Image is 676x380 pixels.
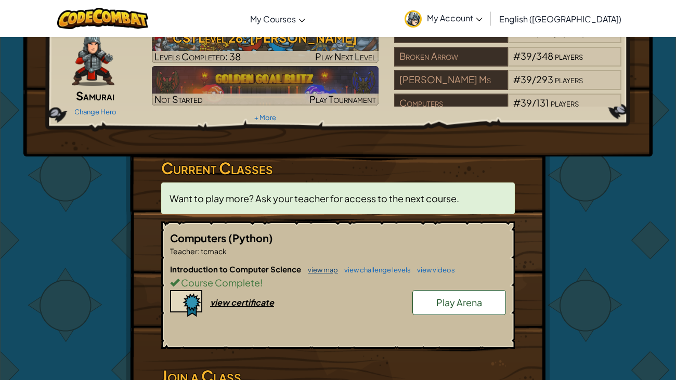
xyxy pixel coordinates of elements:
span: players [555,73,583,85]
a: Broken Arrow#39/348players [394,57,621,69]
span: Levels Completed: 38 [154,50,241,62]
span: players [555,50,583,62]
span: ! [260,277,263,289]
img: Golden Goal [152,66,379,106]
a: + More [254,113,276,122]
span: Play Arena [436,296,482,308]
span: My Courses [250,14,296,24]
a: view certificate [170,297,274,308]
img: certificate-icon.png [170,290,202,317]
a: English ([GEOGRAPHIC_DATA]) [494,5,627,33]
span: : [198,246,200,256]
div: [PERSON_NAME] Ms [394,70,508,90]
a: Not StartedPlay Tournament [152,66,379,106]
img: avatar [405,10,422,28]
img: CodeCombat logo [57,8,148,29]
h3: Current Classes [161,156,515,180]
span: Course Complete [179,277,260,289]
span: # [513,73,521,85]
span: Introduction to Computer Science [170,264,303,274]
a: Play Next Level [152,23,379,63]
span: Play Next Level [315,50,376,62]
span: Want to play more? Ask your teacher for access to the next course. [170,192,459,204]
span: Teacher [170,246,198,256]
span: Not Started [154,93,203,105]
span: English ([GEOGRAPHIC_DATA]) [499,14,621,24]
span: 131 [536,97,549,109]
div: Computers [394,94,508,113]
a: [PERSON_NAME] Ms#39/293players [394,80,621,92]
span: 39 [521,73,532,85]
a: view map [303,266,338,274]
h3: CS1 Level 26: [PERSON_NAME] [152,26,379,49]
a: Computers#39/131players [394,103,621,115]
a: My Account [399,2,488,35]
span: Play Tournament [309,93,376,105]
span: / [532,97,536,109]
div: view certificate [210,297,274,308]
span: tcmack [200,246,227,256]
span: 39 [521,50,532,62]
a: Change Hero [74,108,116,116]
span: Computers [170,231,228,244]
img: samurai.pose.png [72,23,114,86]
span: Samurai [76,88,114,103]
a: view challenge levels [339,266,411,274]
span: 293 [536,73,553,85]
span: (Python) [228,231,273,244]
a: My Courses [245,5,310,33]
a: World#210,815/7,997,125players [394,33,621,45]
span: 348 [536,50,553,62]
span: 39 [521,97,532,109]
span: # [513,97,521,109]
div: Broken Arrow [394,47,508,67]
span: / [532,50,536,62]
span: # [513,50,521,62]
span: players [551,97,579,109]
span: My Account [427,12,483,23]
span: / [532,73,536,85]
a: view videos [412,266,455,274]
